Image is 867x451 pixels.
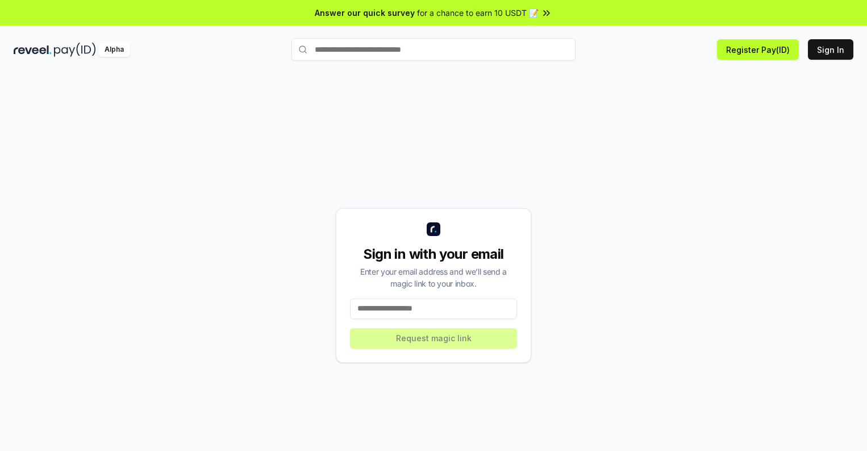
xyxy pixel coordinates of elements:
button: Sign In [808,39,853,60]
img: logo_small [427,222,440,236]
div: Alpha [98,43,130,57]
div: Sign in with your email [350,245,517,263]
img: pay_id [54,43,96,57]
img: reveel_dark [14,43,52,57]
button: Register Pay(ID) [717,39,799,60]
span: for a chance to earn 10 USDT 📝 [417,7,539,19]
div: Enter your email address and we’ll send a magic link to your inbox. [350,266,517,289]
span: Answer our quick survey [315,7,415,19]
